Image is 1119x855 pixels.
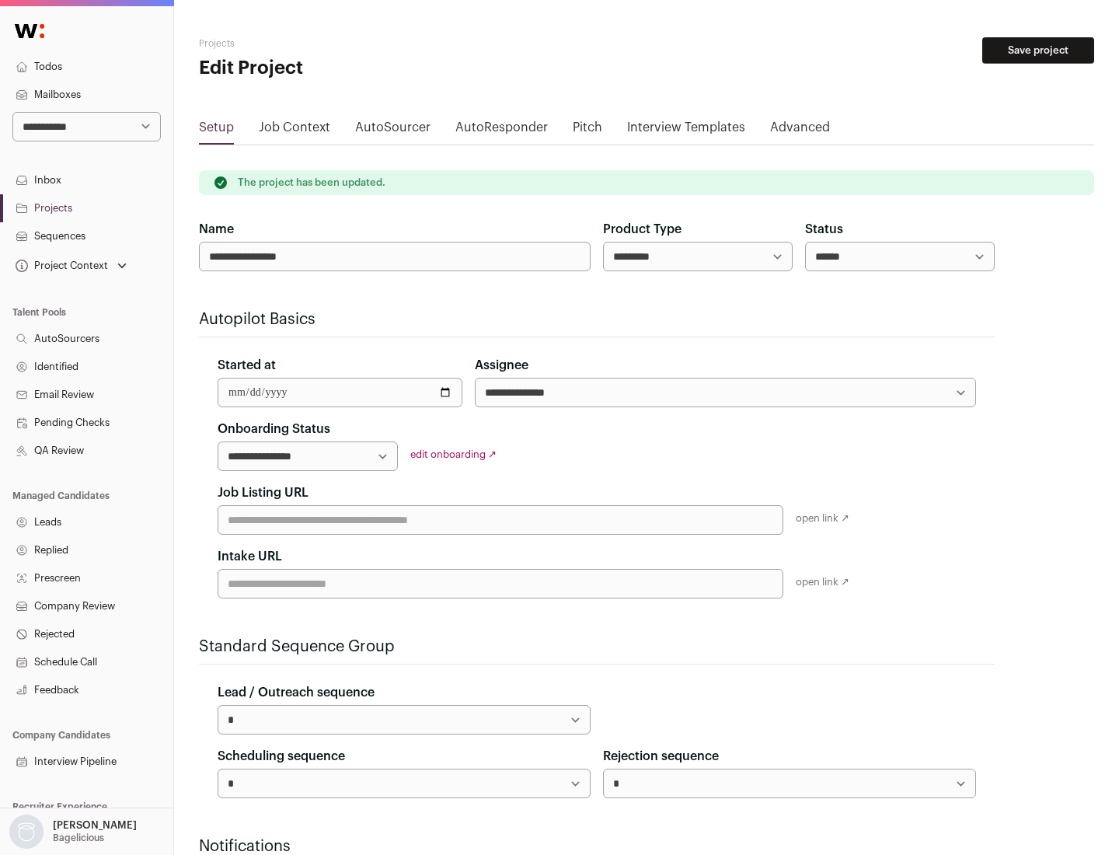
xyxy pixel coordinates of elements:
h2: Projects [199,37,497,50]
label: Onboarding Status [218,420,330,438]
label: Name [199,220,234,239]
a: AutoSourcer [355,118,431,143]
a: Advanced [770,118,830,143]
label: Status [805,220,843,239]
a: Setup [199,118,234,143]
h2: Autopilot Basics [199,309,995,330]
img: Wellfound [6,16,53,47]
label: Rejection sequence [603,747,719,766]
label: Scheduling sequence [218,747,345,766]
img: nopic.png [9,815,44,849]
div: Project Context [12,260,108,272]
p: [PERSON_NAME] [53,819,137,832]
label: Lead / Outreach sequence [218,683,375,702]
h2: Standard Sequence Group [199,636,995,658]
label: Assignee [475,356,528,375]
p: Bagelicious [53,832,104,844]
label: Job Listing URL [218,483,309,502]
a: Job Context [259,118,330,143]
a: Interview Templates [627,118,745,143]
button: Open dropdown [12,255,130,277]
h1: Edit Project [199,56,497,81]
a: AutoResponder [455,118,548,143]
p: The project has been updated. [238,176,385,189]
button: Open dropdown [6,815,140,849]
label: Intake URL [218,547,282,566]
a: Pitch [573,118,602,143]
a: edit onboarding ↗ [410,449,497,459]
label: Product Type [603,220,682,239]
button: Save project [982,37,1094,64]
label: Started at [218,356,276,375]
